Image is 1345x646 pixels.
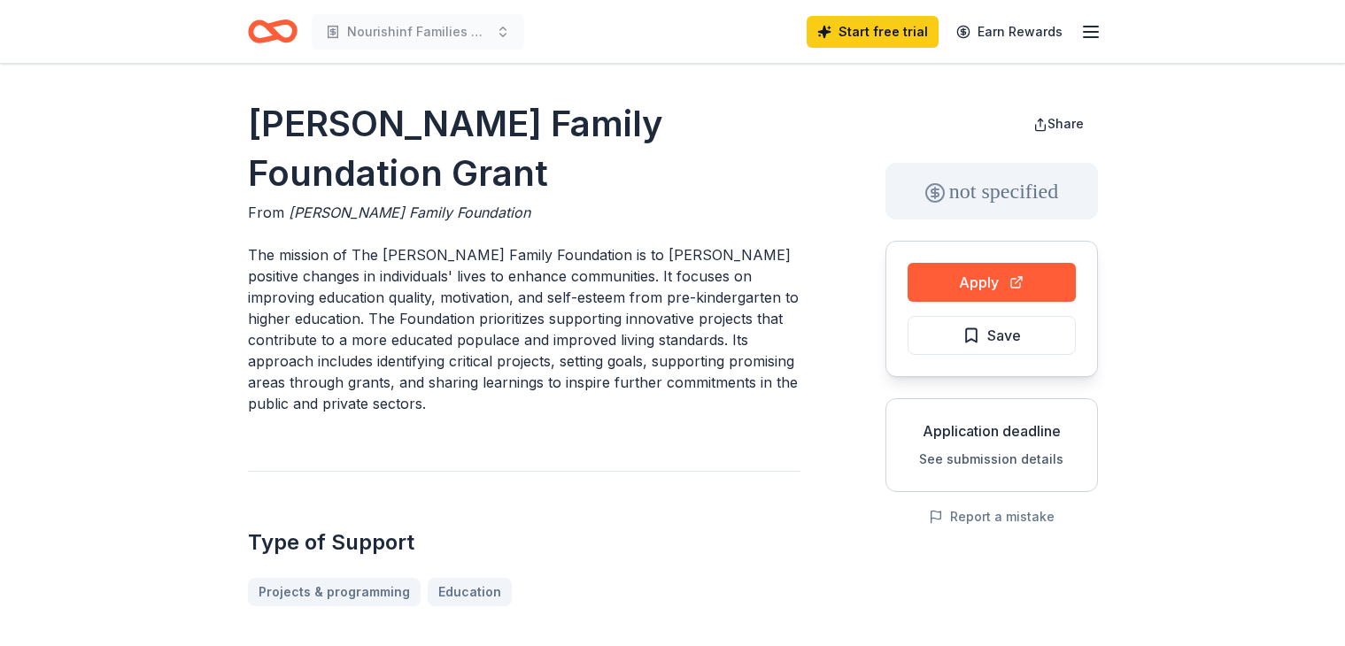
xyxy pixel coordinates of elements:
[807,16,939,48] a: Start free trial
[908,316,1076,355] button: Save
[929,506,1055,527] button: Report a mistake
[946,16,1073,48] a: Earn Rewards
[248,11,298,52] a: Home
[289,204,530,221] span: [PERSON_NAME] Family Foundation
[248,244,800,414] p: The mission of The [PERSON_NAME] Family Foundation is to [PERSON_NAME] positive changes in indivi...
[248,528,800,557] h2: Type of Support
[248,202,800,223] div: From
[919,449,1063,470] button: See submission details
[987,324,1021,347] span: Save
[908,263,1076,302] button: Apply
[248,99,800,198] h1: [PERSON_NAME] Family Foundation Grant
[1047,116,1084,131] span: Share
[248,578,421,606] a: Projects & programming
[312,14,524,50] button: Nourishinf Families Program
[885,163,1098,219] div: not specified
[428,578,512,606] a: Education
[901,420,1083,442] div: Application deadline
[347,21,489,42] span: Nourishinf Families Program
[1019,106,1098,142] button: Share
